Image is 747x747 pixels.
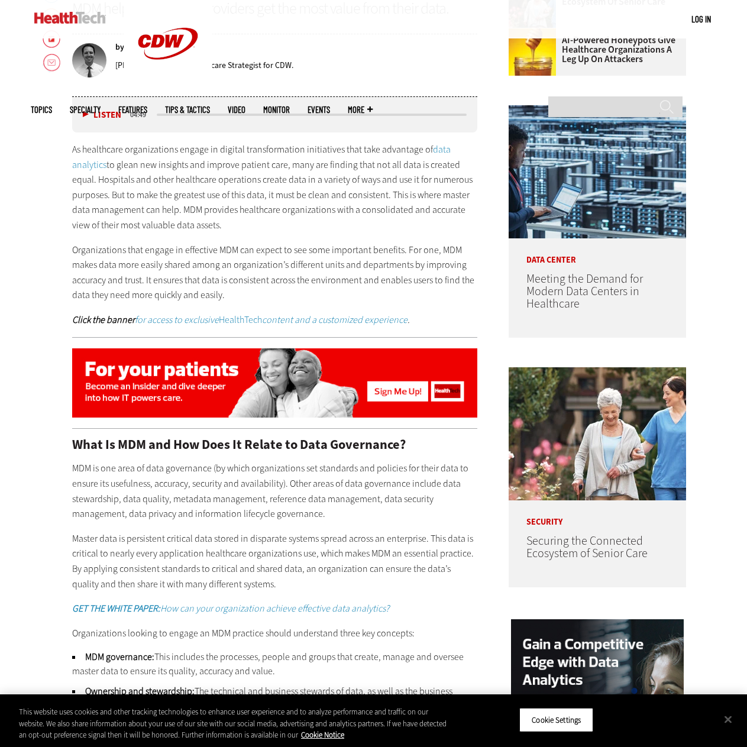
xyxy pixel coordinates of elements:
[118,105,147,114] a: Features
[526,271,643,312] a: Meeting the Demand for Modern Data Centers in Healthcare
[691,13,711,25] div: User menu
[72,143,451,171] a: data analytics
[509,105,686,238] img: engineer with laptop overlooking data center
[72,684,478,713] li: The technical and business stewards of data, as well as the business owners of data, define and m...
[219,313,262,326] a: HealthTech
[160,602,389,615] a: How can your organization achieve effective data analytics?
[509,238,686,264] p: Data Center
[72,626,478,641] p: Organizations looking to engage an MDM practice should understand three key concepts:
[691,14,711,24] a: Log in
[72,242,478,303] p: Organizations that engage in effective MDM can expect to see some important benefits. For one, MD...
[228,105,245,114] a: Video
[72,461,478,521] p: MDM is one area of data governance (by which organizations set standards and policies for their d...
[85,651,154,663] strong: MDM governance:
[135,313,219,326] a: for access to exclusive
[262,313,408,326] a: content and a customized experience
[509,367,686,500] img: nurse walks with senior woman through a garden
[85,685,195,697] strong: Ownership and stewardship:
[519,707,593,732] button: Cookie Settings
[308,105,330,114] a: Events
[19,706,448,741] div: This website uses cookies and other tracking technologies to enhance user experience and to analy...
[263,105,290,114] a: MonITor
[72,348,478,418] img: patient-centered care
[301,730,344,740] a: More information about your privacy
[262,313,410,326] em: .
[526,533,648,561] a: Securing the Connected Ecosystem of Senior Care
[509,500,686,526] p: Security
[31,105,52,114] span: Topics
[72,142,478,233] p: As healthcare organizations engage in digital transformation initiatives that take advantage of t...
[72,438,478,451] h2: What Is MDM and How Does It Relate to Data Governance?
[715,706,741,732] button: Close
[165,105,210,114] a: Tips & Tactics
[72,650,478,678] li: This includes the processes, people and groups that create, manage and oversee master data to ens...
[34,12,106,24] img: Home
[124,78,212,90] a: CDW
[348,105,373,114] span: More
[72,531,478,591] p: Master data is persistent critical data stored in disparate systems spread across an enterprise. ...
[70,105,101,114] span: Specialty
[72,313,135,326] strong: Click the banner
[72,602,160,615] a: GET THE WHITE PAPER:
